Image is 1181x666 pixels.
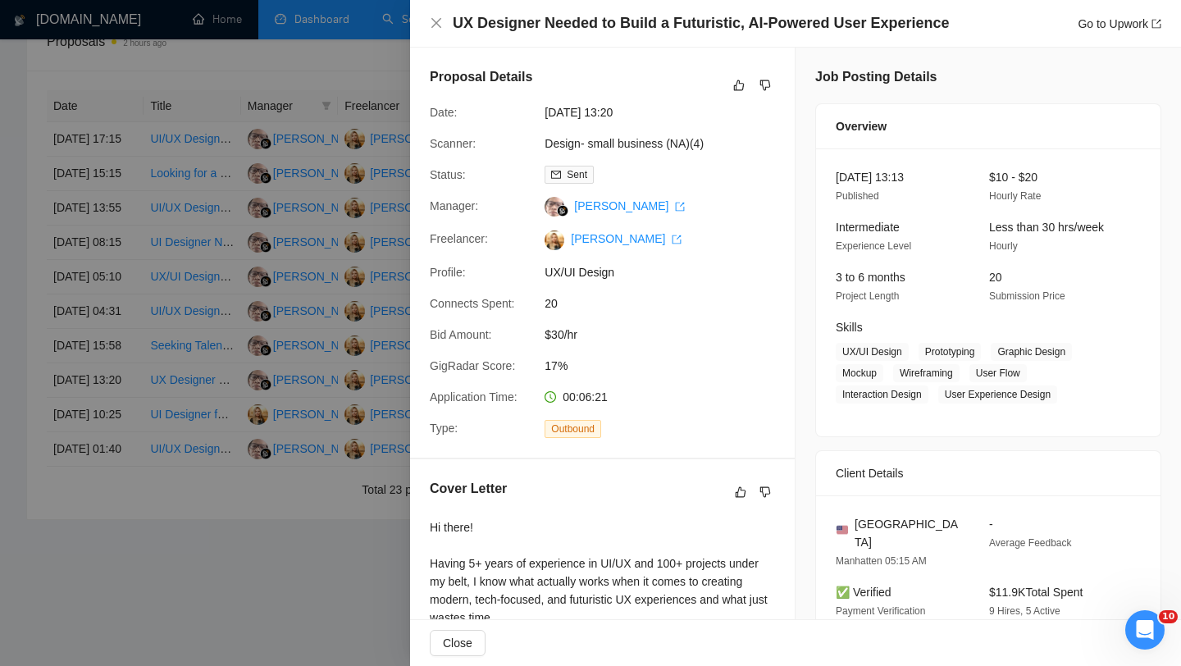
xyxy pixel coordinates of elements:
[989,240,1018,252] span: Hourly
[837,524,848,536] img: 🇺🇸
[836,271,905,284] span: 3 to 6 months
[731,482,750,502] button: like
[836,221,900,234] span: Intermediate
[836,555,927,567] span: Manhatten 05:15 AM
[545,326,791,344] span: $30/hr
[545,230,564,250] img: c1VvKIttGVViXNJL2ESZaUf3zaf4LsFQKa-J0jOo-moCuMrl1Xwh1qxgsHaISjvPQe
[1078,17,1161,30] a: Go to Upworkexport
[443,634,472,652] span: Close
[430,137,476,150] span: Scanner:
[729,75,749,95] button: like
[672,235,682,244] span: export
[1125,610,1165,650] iframe: Intercom live chat
[675,202,685,212] span: export
[938,385,1057,404] span: User Experience Design
[836,190,879,202] span: Published
[430,630,486,656] button: Close
[430,359,515,372] span: GigRadar Score:
[567,169,587,180] span: Sent
[571,232,682,245] a: [PERSON_NAME] export
[755,482,775,502] button: dislike
[989,221,1104,234] span: Less than 30 hrs/week
[919,343,982,361] span: Prototyping
[430,297,515,310] span: Connects Spent:
[1159,610,1178,623] span: 10
[574,199,685,212] a: [PERSON_NAME] export
[989,586,1083,599] span: $11.9K Total Spent
[545,294,791,312] span: 20
[836,240,911,252] span: Experience Level
[430,422,458,435] span: Type:
[989,171,1037,184] span: $10 - $20
[755,75,775,95] button: dislike
[545,391,556,403] span: clock-circle
[430,266,466,279] span: Profile:
[836,364,883,382] span: Mockup
[430,232,488,245] span: Freelancer:
[989,290,1065,302] span: Submission Price
[893,364,960,382] span: Wireframing
[836,605,925,617] span: Payment Verification
[836,171,904,184] span: [DATE] 13:13
[453,13,950,34] h4: UX Designer Needed to Build a Futuristic, AI-Powered User Experience
[430,106,457,119] span: Date:
[545,137,704,150] a: Design- small business (NA)(4)
[545,103,791,121] span: [DATE] 13:20
[430,168,466,181] span: Status:
[836,321,863,334] span: Skills
[836,117,887,135] span: Overview
[545,263,791,281] span: UX/UI Design
[991,343,1072,361] span: Graphic Design
[989,537,1072,549] span: Average Feedback
[855,515,963,551] span: [GEOGRAPHIC_DATA]
[430,479,507,499] h5: Cover Letter
[430,16,443,30] span: close
[836,343,909,361] span: UX/UI Design
[430,328,492,341] span: Bid Amount:
[557,205,568,217] img: gigradar-bm.png
[1151,19,1161,29] span: export
[545,420,601,438] span: Outbound
[759,486,771,499] span: dislike
[759,79,771,92] span: dislike
[836,290,899,302] span: Project Length
[545,357,791,375] span: 17%
[430,390,518,404] span: Application Time:
[836,451,1141,495] div: Client Details
[815,67,937,87] h5: Job Posting Details
[989,518,993,531] span: -
[430,16,443,30] button: Close
[989,605,1060,617] span: 9 Hires, 5 Active
[989,190,1041,202] span: Hourly Rate
[989,271,1002,284] span: 20
[733,79,745,92] span: like
[430,199,478,212] span: Manager:
[836,385,928,404] span: Interaction Design
[563,390,608,404] span: 00:06:21
[430,67,532,87] h5: Proposal Details
[969,364,1027,382] span: User Flow
[735,486,746,499] span: like
[551,170,561,180] span: mail
[836,586,891,599] span: ✅ Verified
